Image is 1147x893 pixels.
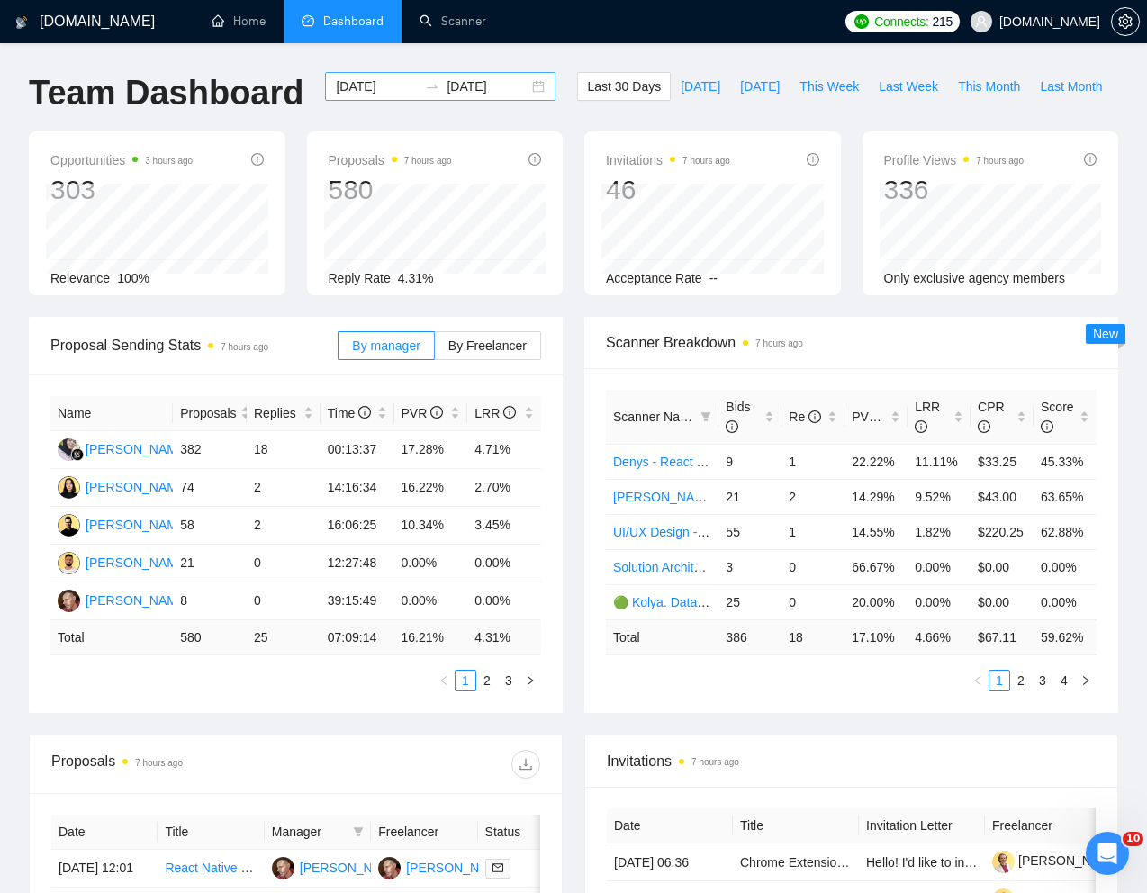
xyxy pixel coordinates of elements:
a: FF[PERSON_NAME] [58,441,189,456]
button: Last Month [1030,72,1112,101]
img: YS [58,514,80,537]
span: Time [328,406,371,420]
td: 66.67% [844,549,908,584]
td: [DATE] 12:01 [51,850,158,888]
li: 3 [498,670,519,691]
span: info-circle [358,406,371,419]
div: [PERSON_NAME] [86,477,189,497]
span: Scanner Breakdown [606,331,1097,354]
span: user [975,15,988,28]
a: 3 [499,671,519,690]
td: 62.88% [1034,514,1097,549]
span: info-circle [251,153,264,166]
td: 0.00% [908,584,971,619]
span: info-circle [1041,420,1053,433]
a: React Native Developer for Personal Safety App MVP [165,861,465,875]
span: Replies [254,403,300,423]
span: Last Week [879,77,938,96]
td: 382 [173,431,247,469]
span: New [1093,327,1118,341]
td: 3 [718,549,781,584]
button: [DATE] [671,72,730,101]
td: 10.34% [394,507,468,545]
span: Last Month [1040,77,1102,96]
img: DD [272,857,294,879]
a: UI/UX Design - [PERSON_NAME] [613,525,804,539]
td: 1 [781,444,844,479]
li: 3 [1032,670,1053,691]
div: [PERSON_NAME] [86,515,189,535]
time: 7 hours ago [976,156,1024,166]
td: 9 [718,444,781,479]
h1: Team Dashboard [29,72,303,114]
a: KZ[PERSON_NAME] [58,555,189,569]
span: By Freelancer [448,338,527,353]
td: 0 [247,545,321,582]
div: [PERSON_NAME] [86,591,189,610]
td: 16:06:25 [321,507,394,545]
th: Freelancer [985,808,1111,843]
div: 303 [50,173,193,207]
a: homeHome [212,14,266,29]
th: Invitation Letter [859,808,985,843]
span: right [1080,675,1091,686]
span: Scanner Name [613,410,697,424]
th: Date [607,808,733,843]
span: 4.31% [398,271,434,285]
span: left [438,675,449,686]
button: right [1075,670,1097,691]
img: upwork-logo.png [854,14,869,29]
td: 25 [718,584,781,619]
span: PVR [402,406,444,420]
td: 386 [718,619,781,654]
td: 07:09:14 [321,620,394,655]
span: This Week [799,77,859,96]
a: 🟢 Kolya. Data Engineer - General [613,595,807,609]
span: Re [789,410,821,424]
div: [PERSON_NAME] [86,439,189,459]
button: Last Week [869,72,948,101]
td: 11.11% [908,444,971,479]
div: 336 [884,173,1025,207]
img: KZ [58,552,80,574]
iframe: Intercom live chat [1086,832,1129,875]
td: 25 [247,620,321,655]
td: 16.21 % [394,620,468,655]
span: Proposals [180,403,236,423]
span: info-circle [528,153,541,166]
td: $0.00 [971,584,1034,619]
a: 4 [1054,671,1074,690]
span: Connects: [874,12,928,32]
img: gigradar-bm.png [71,448,84,461]
span: Dashboard [323,14,384,29]
input: Start date [336,77,418,96]
td: 2 [247,469,321,507]
span: -- [709,271,718,285]
time: 7 hours ago [691,757,739,767]
span: Score [1041,400,1074,434]
td: 14:16:34 [321,469,394,507]
td: 14.55% [844,514,908,549]
th: Proposals [173,396,247,431]
div: [PERSON_NAME] [86,553,189,573]
td: 12:27:48 [321,545,394,582]
div: Proposals [51,750,296,779]
span: info-circle [915,420,927,433]
a: YS[PERSON_NAME] [58,517,189,531]
td: 2 [247,507,321,545]
td: 21 [718,479,781,514]
td: 2.70% [467,469,541,507]
div: 46 [606,173,730,207]
span: filter [700,411,711,422]
td: 0.00% [1034,549,1097,584]
li: Next Page [1075,670,1097,691]
div: [PERSON_NAME] [406,858,510,878]
span: Proposal Sending Stats [50,334,338,356]
span: By manager [352,338,420,353]
span: info-circle [503,406,516,419]
td: 8 [173,582,247,620]
img: DD [58,590,80,612]
td: React Native Developer for Personal Safety App MVP [158,850,264,888]
td: Total [606,619,718,654]
span: filter [697,403,715,430]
